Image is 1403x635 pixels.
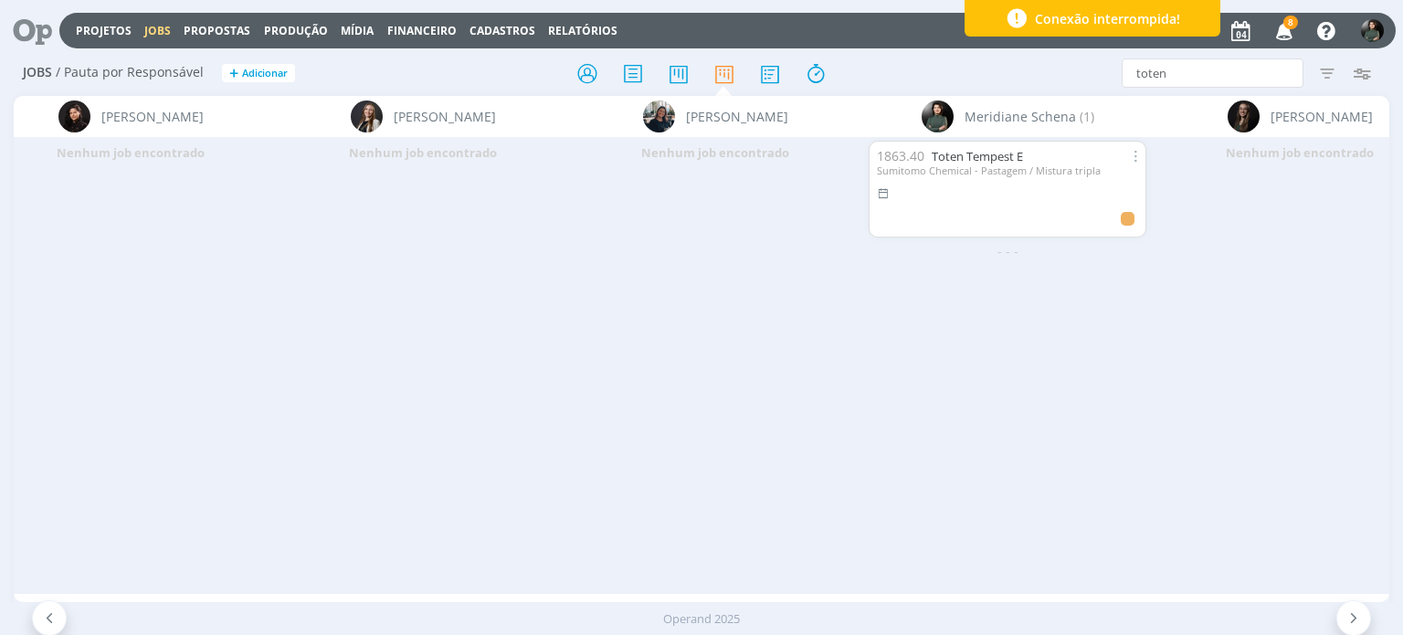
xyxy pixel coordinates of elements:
[222,64,295,83] button: +Adicionar
[387,23,457,38] a: Financeiro
[877,147,924,164] span: 1863.40
[1080,107,1094,126] span: (1)
[23,65,52,80] span: Jobs
[144,23,171,38] a: Jobs
[1264,15,1302,48] button: 8
[1360,15,1385,47] button: M
[1228,101,1260,132] img: N
[932,148,1023,164] a: Toten Tempest E
[464,24,541,38] button: Cadastros
[264,23,328,38] a: Produção
[178,24,256,38] button: Propostas
[548,23,617,38] a: Relatórios
[965,107,1076,126] span: Meridiane Schena
[184,23,250,38] span: Propostas
[922,101,954,132] img: M
[1122,58,1303,88] input: Busca
[70,24,137,38] button: Projetos
[1271,107,1373,126] span: [PERSON_NAME]
[351,101,383,132] img: L
[394,107,496,126] span: [PERSON_NAME]
[56,65,204,80] span: / Pauta por Responsável
[277,137,569,170] div: Nenhum job encontrado
[58,101,90,132] img: L
[382,24,462,38] button: Financeiro
[139,24,176,38] button: Jobs
[543,24,623,38] button: Relatórios
[341,23,374,38] a: Mídia
[643,101,675,132] img: M
[877,164,1138,176] div: Sumitomo Chemical - Pastagem / Mistura tripla
[229,64,238,83] span: +
[469,23,535,38] span: Cadastros
[1283,16,1298,29] span: 8
[569,137,861,170] div: Nenhum job encontrado
[101,107,204,126] span: [PERSON_NAME]
[1035,9,1180,28] span: Conexão interrompida!
[335,24,379,38] button: Mídia
[76,23,132,38] a: Projetos
[1361,19,1384,42] img: M
[686,107,788,126] span: [PERSON_NAME]
[242,68,288,79] span: Adicionar
[861,241,1154,260] div: - - -
[258,24,333,38] button: Produção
